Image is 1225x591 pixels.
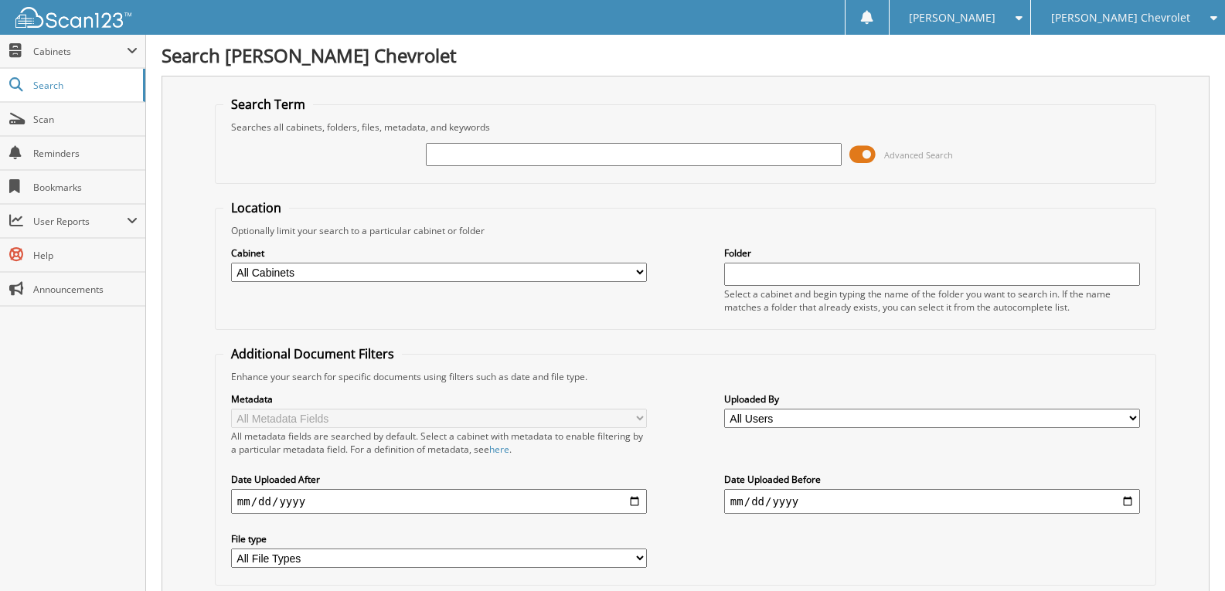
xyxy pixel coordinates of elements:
[33,283,138,296] span: Announcements
[223,345,402,362] legend: Additional Document Filters
[33,113,138,126] span: Scan
[33,147,138,160] span: Reminders
[231,392,647,406] label: Metadata
[223,96,313,113] legend: Search Term
[724,246,1140,260] label: Folder
[231,430,647,456] div: All metadata fields are searched by default. Select a cabinet with metadata to enable filtering b...
[489,443,509,456] a: here
[223,121,1148,134] div: Searches all cabinets, folders, files, metadata, and keywords
[231,246,647,260] label: Cabinet
[724,392,1140,406] label: Uploaded By
[33,79,135,92] span: Search
[33,181,138,194] span: Bookmarks
[724,287,1140,314] div: Select a cabinet and begin typing the name of the folder you want to search in. If the name match...
[884,149,953,161] span: Advanced Search
[231,489,647,514] input: start
[33,249,138,262] span: Help
[724,473,1140,486] label: Date Uploaded Before
[1051,13,1190,22] span: [PERSON_NAME] Chevrolet
[223,224,1148,237] div: Optionally limit your search to a particular cabinet or folder
[223,199,289,216] legend: Location
[162,42,1210,68] h1: Search [PERSON_NAME] Chevrolet
[33,45,127,58] span: Cabinets
[231,473,647,486] label: Date Uploaded After
[231,532,647,545] label: File type
[33,215,127,228] span: User Reports
[15,7,131,28] img: scan123-logo-white.svg
[909,13,995,22] span: [PERSON_NAME]
[724,489,1140,514] input: end
[223,370,1148,383] div: Enhance your search for specific documents using filters such as date and file type.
